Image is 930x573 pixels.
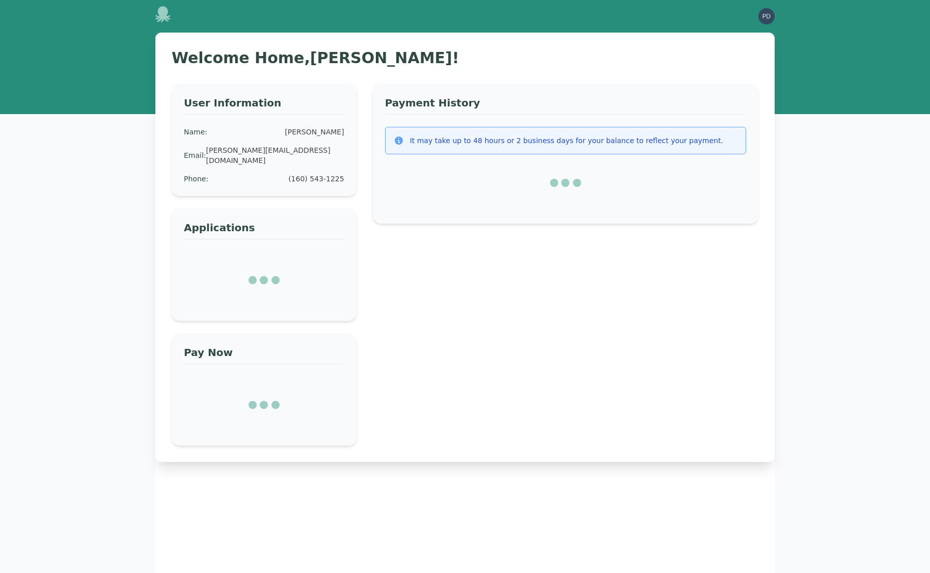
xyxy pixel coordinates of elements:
h3: Payment History [385,96,746,115]
h3: User Information [184,96,344,115]
div: [PERSON_NAME] [285,127,344,137]
h3: Applications [184,221,344,239]
h3: Pay Now [184,345,344,364]
div: (160) 543-1225 [288,174,344,184]
div: [PERSON_NAME][EMAIL_ADDRESS][DOMAIN_NAME] [206,145,344,166]
h1: Welcome Home, [PERSON_NAME] ! [172,49,758,67]
div: It may take up to 48 hours or 2 business days for your balance to reflect your payment. [410,135,723,146]
div: Email : [184,150,206,160]
div: Phone : [184,174,208,184]
div: Name : [184,127,207,137]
